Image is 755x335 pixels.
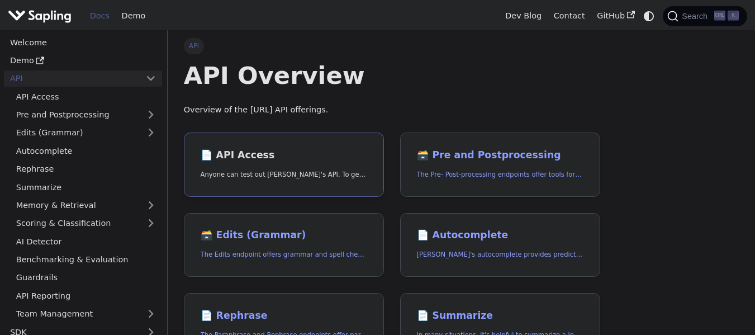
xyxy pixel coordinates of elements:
a: Dev Blog [499,7,547,25]
a: API [4,70,140,87]
a: 📄️ Autocomplete[PERSON_NAME]'s autocomplete provides predictions of the next few characters or words [400,213,600,277]
h2: API Access [201,149,368,162]
img: Sapling.ai [8,8,72,24]
button: Switch between dark and light mode (currently system mode) [641,8,657,24]
a: Autocomplete [10,143,162,159]
p: The Pre- Post-processing endpoints offer tools for preparing your text data for ingestation as we... [417,169,584,180]
a: Pre and Postprocessing [10,107,162,123]
a: Team Management [10,306,162,322]
p: Sapling's autocomplete provides predictions of the next few characters or words [417,249,584,260]
a: Demo [4,53,162,69]
span: API [184,38,205,54]
a: Demo [116,7,151,25]
a: Welcome [4,34,162,50]
span: Search [678,12,714,21]
a: Summarize [10,179,162,195]
a: Guardrails [10,270,162,286]
a: Scoring & Classification [10,215,162,232]
button: Search (Ctrl+K) [663,6,747,26]
a: GitHub [591,7,640,25]
kbd: K [728,11,739,21]
a: API Reporting [10,287,162,304]
a: AI Detector [10,233,162,249]
h2: Summarize [417,310,584,322]
a: Edits (Grammar) [10,125,162,141]
h1: API Overview [184,60,600,91]
h2: Autocomplete [417,229,584,242]
h2: Pre and Postprocessing [417,149,584,162]
a: Benchmarking & Evaluation [10,252,162,268]
a: API Access [10,88,162,105]
a: Rephrase [10,161,162,177]
a: 🗃️ Pre and PostprocessingThe Pre- Post-processing endpoints offer tools for preparing your text d... [400,133,600,197]
a: Contact [548,7,591,25]
a: 📄️ API AccessAnyone can test out [PERSON_NAME]'s API. To get started with the API, simply: [184,133,384,197]
p: The Edits endpoint offers grammar and spell checking. [201,249,368,260]
p: Overview of the [URL] API offerings. [184,103,600,117]
a: Docs [84,7,116,25]
button: Collapse sidebar category 'API' [140,70,162,87]
a: Memory & Retrieval [10,197,162,214]
h2: Rephrase [201,310,368,322]
nav: Breadcrumbs [184,38,600,54]
a: Sapling.ai [8,8,75,24]
h2: Edits (Grammar) [201,229,368,242]
p: Anyone can test out Sapling's API. To get started with the API, simply: [201,169,368,180]
a: 🗃️ Edits (Grammar)The Edits endpoint offers grammar and spell checking. [184,213,384,277]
